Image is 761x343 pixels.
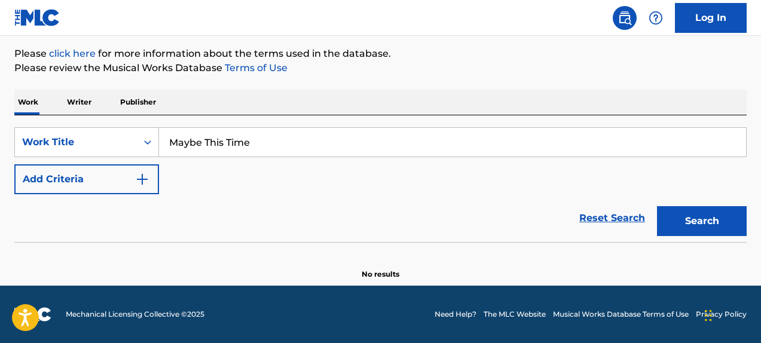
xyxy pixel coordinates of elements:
[14,90,42,115] p: Work
[14,127,747,242] form: Search Form
[618,11,632,25] img: search
[613,6,637,30] a: Public Search
[362,255,399,280] p: No results
[553,309,689,320] a: Musical Works Database Terms of Use
[14,47,747,61] p: Please for more information about the terms used in the database.
[63,90,95,115] p: Writer
[49,48,96,59] a: click here
[222,62,288,73] a: Terms of Use
[705,298,712,333] div: Drag
[701,286,761,343] iframe: Chat Widget
[484,309,546,320] a: The MLC Website
[14,61,747,75] p: Please review the Musical Works Database
[675,3,747,33] a: Log In
[14,164,159,194] button: Add Criteria
[135,172,149,186] img: 9d2ae6d4665cec9f34b9.svg
[435,309,476,320] a: Need Help?
[573,205,651,231] a: Reset Search
[117,90,160,115] p: Publisher
[22,135,130,149] div: Work Title
[644,6,668,30] div: Help
[66,309,204,320] span: Mechanical Licensing Collective © 2025
[14,9,60,26] img: MLC Logo
[696,309,747,320] a: Privacy Policy
[14,307,51,321] img: logo
[649,11,663,25] img: help
[657,206,747,236] button: Search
